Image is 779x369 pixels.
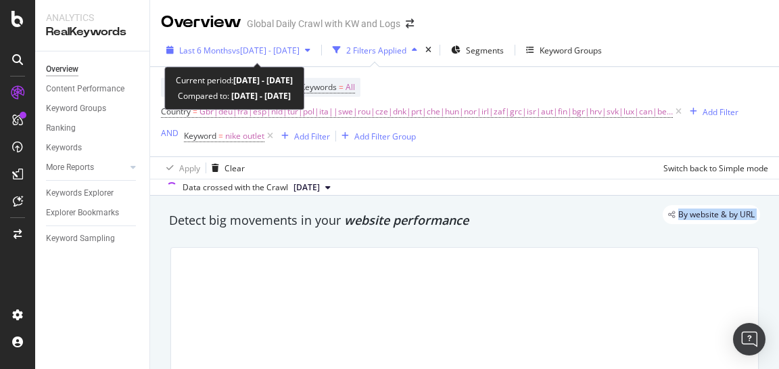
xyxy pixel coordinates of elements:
[225,127,264,146] span: nike outlet
[663,162,768,174] div: Switch back to Simple mode
[684,104,738,120] button: Add Filter
[46,232,115,246] div: Keyword Sampling
[46,186,114,200] div: Keywords Explorer
[206,157,245,179] button: Clear
[232,45,300,56] span: vs [DATE] - [DATE]
[46,121,140,135] a: Ranking
[703,106,738,118] div: Add Filter
[199,102,673,121] span: Gbr|deu|fra|esp|nld|tur|pol|ita||swe|rou|cze|dnk|prt|che|hun|nor|irl|zaf|grc|isr|aut|fin|bgr|hrv|...
[178,88,291,104] div: Compared to:
[276,128,330,144] button: Add Filter
[466,45,504,56] span: Segments
[225,162,245,174] div: Clear
[46,206,119,220] div: Explorer Bookmarks
[46,24,139,40] div: RealKeywords
[46,141,82,155] div: Keywords
[300,81,337,93] span: Keywords
[540,45,602,56] div: Keyword Groups
[179,162,200,174] div: Apply
[406,19,414,28] div: arrow-right-arrow-left
[46,82,124,96] div: Content Performance
[46,11,139,24] div: Analytics
[336,128,416,144] button: Add Filter Group
[179,45,232,56] span: Last 6 Months
[733,323,765,355] div: Open Intercom Messenger
[423,43,434,57] div: times
[46,232,140,246] a: Keyword Sampling
[663,205,760,224] div: legacy label
[354,131,416,142] div: Add Filter Group
[184,130,216,142] span: Keyword
[46,160,94,175] div: More Reports
[161,106,191,117] span: Country
[678,211,755,219] span: By website & by URL
[46,160,126,175] a: More Reports
[218,130,223,142] span: =
[521,39,607,61] button: Keyword Groups
[161,39,316,61] button: Last 6 Monthsvs[DATE] - [DATE]
[247,17,400,30] div: Global Daily Crawl with KW and Logs
[233,74,293,86] b: [DATE] - [DATE]
[161,127,179,139] button: AND
[183,181,288,194] div: Data crossed with the Crawl
[293,181,320,194] span: 2025 Aug. 26th
[46,206,140,220] a: Explorer Bookmarks
[193,106,197,117] span: =
[46,121,76,135] div: Ranking
[446,39,509,61] button: Segments
[658,157,768,179] button: Switch back to Simple mode
[46,102,106,116] div: Keyword Groups
[294,131,330,142] div: Add Filter
[46,102,140,116] a: Keyword Groups
[346,78,355,97] span: All
[327,39,423,61] button: 2 Filters Applied
[346,45,406,56] div: 2 Filters Applied
[229,90,291,102] b: [DATE] - [DATE]
[161,11,241,34] div: Overview
[339,81,344,93] span: =
[46,141,140,155] a: Keywords
[161,157,200,179] button: Apply
[46,62,78,77] div: Overview
[288,179,336,196] button: [DATE]
[176,72,293,88] div: Current period:
[46,62,140,77] a: Overview
[46,186,140,200] a: Keywords Explorer
[46,82,140,96] a: Content Performance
